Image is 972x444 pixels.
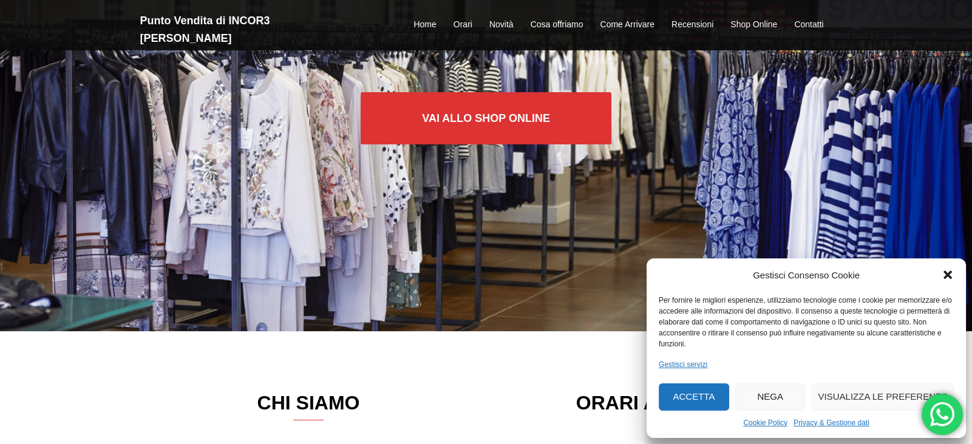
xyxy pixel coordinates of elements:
button: Accetta [659,383,729,411]
a: Recensioni [671,18,713,32]
h3: ORARI APERTURA [495,392,832,420]
button: Nega [735,383,806,411]
a: Cookie Policy [743,417,787,429]
a: Privacy & Gestione dati [794,417,869,429]
a: Orari [454,18,472,32]
a: Novità [489,18,514,32]
a: Home [413,18,436,32]
a: Shop Online [730,18,777,32]
a: Come Arrivare [600,18,654,32]
h3: CHI SIAMO [140,392,477,420]
a: Vai allo SHOP ONLINE [361,92,611,144]
div: Gestisci Consenso Cookie [753,267,860,283]
button: Visualizza le preferenze [811,383,954,411]
a: Gestisci servizi [659,358,707,371]
a: Cosa offriamo [531,18,583,32]
h2: Punto Vendita di INCOR3 [PERSON_NAME] [140,12,359,47]
a: Contatti [794,18,823,32]
div: Chiudi la finestra di dialogo [942,269,954,281]
div: 'Hai [922,394,963,435]
div: Per fornire le migliori esperienze, utilizziamo tecnologie come i cookie per memorizzare e/o acce... [659,295,953,349]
